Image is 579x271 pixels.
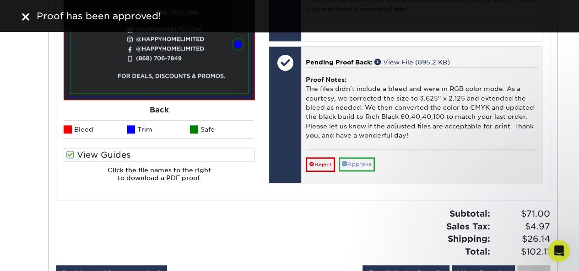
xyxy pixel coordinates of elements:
span: Proof has been approved! [37,11,161,21]
a: Reject [306,157,335,172]
strong: Sales Tax: [446,221,490,231]
li: Bleed [64,120,127,138]
span: $71.00 [493,207,550,220]
div: The files didn't include a bleed and were in RGB color mode. As a courtesy, we corrected the size... [306,67,537,149]
a: Approve [339,157,375,171]
span: Pending Proof Back: [306,58,373,66]
strong: Proof Notes: [306,76,346,83]
label: View Guides [64,148,255,162]
iframe: Google Customer Reviews [2,243,78,268]
strong: Total: [465,246,490,256]
span: $102.11 [493,245,550,258]
span: $4.97 [493,220,550,233]
li: Trim [127,120,190,138]
iframe: Intercom live chat [548,240,570,262]
div: Back [64,100,255,120]
li: Safe [190,120,253,138]
strong: Subtotal: [449,208,490,218]
a: View File (895.2 KB) [374,58,450,66]
strong: Shipping: [448,234,490,244]
h6: Click the file names to the right to download a PDF proof. [64,166,255,189]
span: $26.14 [493,233,550,245]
